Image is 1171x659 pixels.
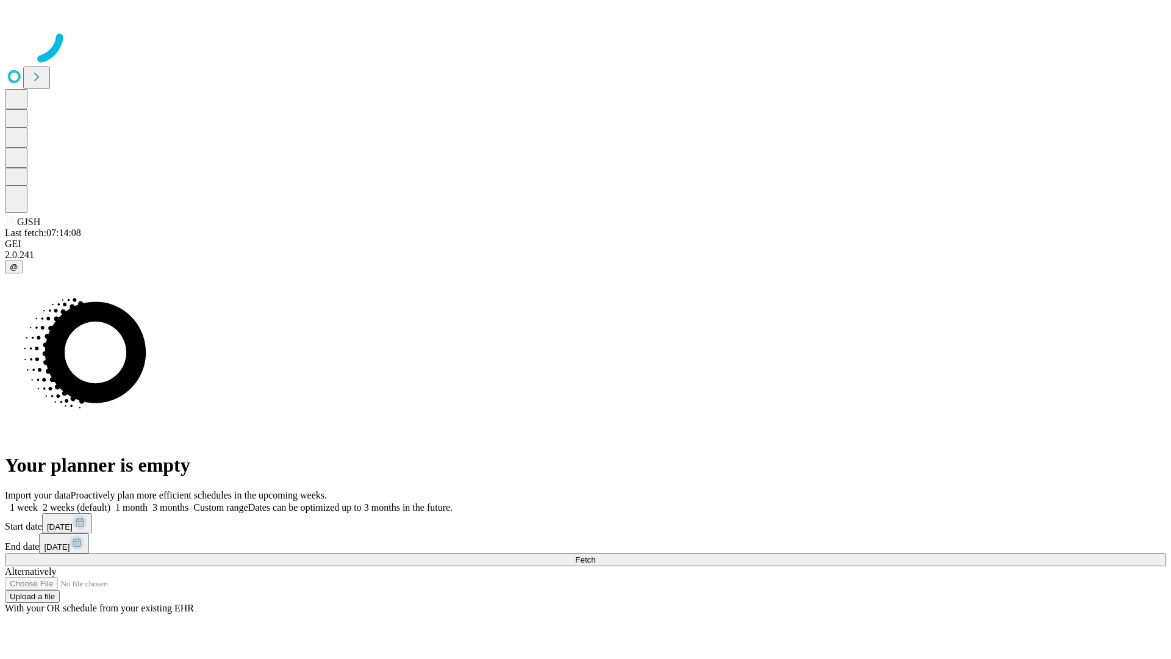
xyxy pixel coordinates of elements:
[5,250,1166,261] div: 2.0.241
[575,555,595,564] span: Fetch
[5,603,194,613] span: With your OR schedule from your existing EHR
[47,522,73,531] span: [DATE]
[43,502,110,513] span: 2 weeks (default)
[152,502,188,513] span: 3 months
[5,513,1166,533] div: Start date
[10,262,18,272] span: @
[71,490,327,500] span: Proactively plan more efficient schedules in the upcoming weeks.
[5,239,1166,250] div: GEI
[115,502,148,513] span: 1 month
[5,553,1166,566] button: Fetch
[10,502,38,513] span: 1 week
[44,542,70,552] span: [DATE]
[42,513,92,533] button: [DATE]
[193,502,248,513] span: Custom range
[5,261,23,273] button: @
[248,502,453,513] span: Dates can be optimized up to 3 months in the future.
[5,590,60,603] button: Upload a file
[5,533,1166,553] div: End date
[5,228,81,238] span: Last fetch: 07:14:08
[17,217,40,227] span: GJSH
[5,490,71,500] span: Import your data
[39,533,89,553] button: [DATE]
[5,566,56,577] span: Alternatively
[5,454,1166,477] h1: Your planner is empty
